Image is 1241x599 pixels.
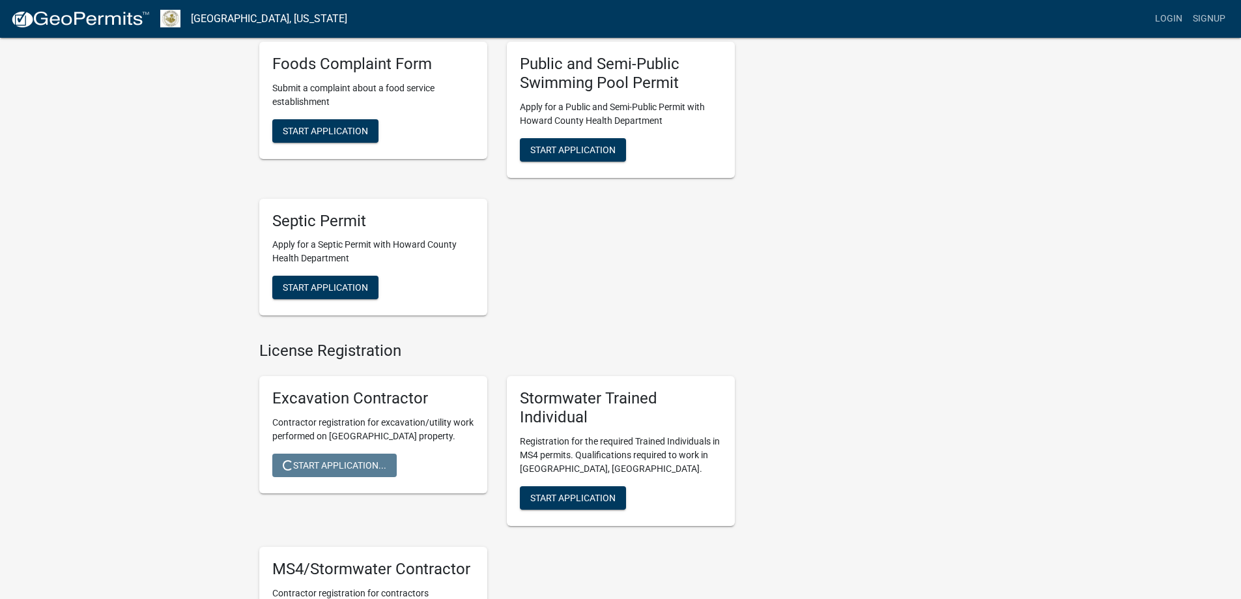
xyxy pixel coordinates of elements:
[1150,7,1188,31] a: Login
[272,55,474,74] h5: Foods Complaint Form
[283,460,386,470] span: Start Application...
[160,10,180,27] img: Howard County, Indiana
[530,492,616,503] span: Start Application
[272,238,474,265] p: Apply for a Septic Permit with Howard County Health Department
[520,138,626,162] button: Start Application
[530,144,616,154] span: Start Application
[272,560,474,579] h5: MS4/Stormwater Contractor
[259,342,735,360] h4: License Registration
[272,416,474,443] p: Contractor registration for excavation/utility work performed on [GEOGRAPHIC_DATA] property.
[272,81,474,109] p: Submit a complaint about a food service establishment
[272,454,397,477] button: Start Application...
[272,276,378,299] button: Start Application
[272,119,378,143] button: Start Application
[520,55,722,93] h5: Public and Semi-Public Swimming Pool Permit
[520,389,722,427] h5: Stormwater Trained Individual
[520,486,626,510] button: Start Application
[283,282,368,293] span: Start Application
[520,100,722,128] p: Apply for a Public and Semi-Public Permit with Howard County Health Department
[272,389,474,408] h5: Excavation Contractor
[1188,7,1231,31] a: Signup
[272,212,474,231] h5: Septic Permit
[520,435,722,476] p: Registration for the required Trained Individuals in MS4 permits. Qualifications required to work...
[191,8,347,30] a: [GEOGRAPHIC_DATA], [US_STATE]
[283,125,368,136] span: Start Application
